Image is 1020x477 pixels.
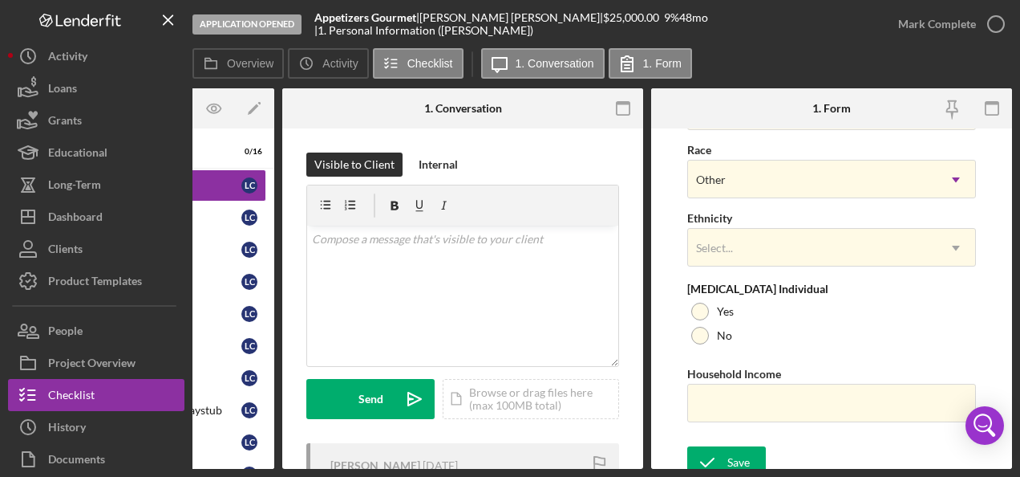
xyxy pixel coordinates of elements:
[192,14,302,35] div: Application Opened
[233,147,262,157] div: 0 / 16
[423,459,458,472] time: 2025-08-13 19:49
[419,11,603,24] div: [PERSON_NAME] [PERSON_NAME] |
[717,329,732,342] label: No
[48,315,83,351] div: People
[643,57,682,70] label: 1. Form
[322,57,358,70] label: Activity
[241,338,257,354] div: L C
[898,8,976,40] div: Mark Complete
[306,153,403,177] button: Visible to Client
[717,305,734,318] label: Yes
[696,173,726,186] div: Other
[48,104,82,141] div: Grants
[8,411,184,443] button: History
[8,40,184,72] button: Activity
[48,233,83,269] div: Clients
[48,201,103,237] div: Dashboard
[48,411,86,447] div: History
[8,347,184,379] button: Project Overview
[314,11,419,24] div: |
[8,315,184,347] button: People
[411,153,466,177] button: Internal
[8,443,184,475] button: Documents
[8,233,184,265] button: Clients
[8,104,184,137] button: Grants
[8,137,184,169] button: Educational
[481,48,605,79] button: 1. Conversation
[288,48,368,79] button: Activity
[314,10,416,24] b: Appetizers Gourmet
[8,169,184,201] button: Long-Term
[687,367,781,381] label: Household Income
[241,274,257,290] div: L C
[8,265,184,297] button: Product Templates
[241,177,257,194] div: L C
[664,11,679,24] div: 9 %
[241,370,257,386] div: L C
[812,102,851,115] div: 1. Form
[419,153,458,177] div: Internal
[241,402,257,418] div: L C
[358,379,383,419] div: Send
[192,48,284,79] button: Overview
[679,11,708,24] div: 48 mo
[241,306,257,322] div: L C
[8,379,184,411] button: Checklist
[241,210,257,226] div: L C
[8,201,184,233] button: Dashboard
[882,8,1012,40] button: Mark Complete
[241,434,257,450] div: L C
[227,57,273,70] label: Overview
[314,153,395,177] div: Visible to Client
[48,347,136,383] div: Project Overview
[696,242,733,255] div: Select...
[373,48,463,79] button: Checklist
[516,57,594,70] label: 1. Conversation
[603,11,664,24] div: $25,000.00
[609,48,692,79] button: 1. Form
[314,24,533,37] div: | 1. Personal Information ([PERSON_NAME])
[48,137,107,173] div: Educational
[48,379,95,415] div: Checklist
[48,169,101,205] div: Long-Term
[48,40,87,76] div: Activity
[48,72,77,108] div: Loans
[965,406,1004,445] div: Open Intercom Messenger
[8,72,184,104] button: Loans
[241,242,257,258] div: L C
[306,379,435,419] button: Send
[330,459,420,472] div: [PERSON_NAME]
[48,265,142,301] div: Product Templates
[687,283,976,296] div: [MEDICAL_DATA] Individual
[424,102,502,115] div: 1. Conversation
[407,57,453,70] label: Checklist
